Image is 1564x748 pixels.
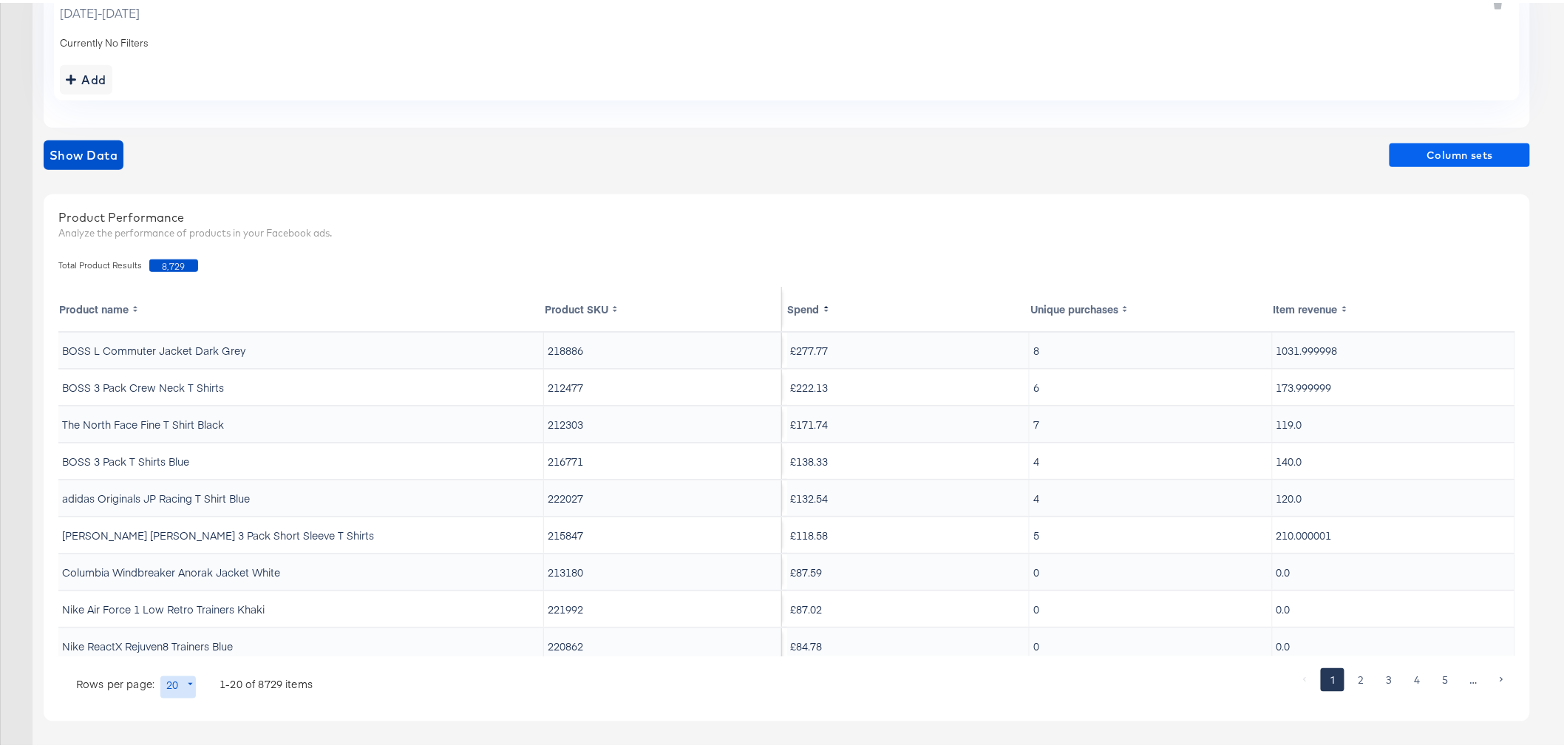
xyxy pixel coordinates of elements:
td: Nike ReactX Rejuven8 Trainers Blue [58,625,544,661]
td: Columbia Windbreaker Anorak Jacket White [58,551,544,587]
th: Toggle SortBy [544,284,782,328]
td: 4 [1030,477,1273,513]
td: £118.58 [787,514,1030,550]
div: Currently No Filters [60,33,1514,47]
th: Toggle SortBy [787,284,1030,328]
td: 1031.999998 [1273,330,1516,365]
td: £138.33 [787,441,1030,476]
td: 0.0 [1273,588,1516,624]
p: 1-20 of 8729 items [220,673,313,688]
td: 8 [1030,330,1273,365]
div: Product Performance [58,206,1515,223]
td: £87.59 [787,551,1030,587]
button: Go to page 3 [1377,665,1401,689]
td: 119.0 [1273,404,1516,439]
td: £171.74 [787,404,1030,439]
td: £84.78 [787,625,1030,661]
td: 216771 [544,441,782,476]
td: 120.0 [1273,477,1516,513]
span: Total Product Results [58,256,149,269]
td: £87.02 [787,588,1030,624]
td: BOSS 3 Pack T Shirts Blue [58,441,544,476]
td: 0 [1030,588,1273,624]
td: [PERSON_NAME] [PERSON_NAME] 3 Pack Short Sleeve T Shirts [58,514,544,550]
td: £132.54 [787,477,1030,513]
td: £222.13 [787,367,1030,402]
button: showdata [44,137,123,167]
td: 140.0 [1273,441,1516,476]
td: 212303 [544,404,782,439]
td: 0.0 [1273,625,1516,661]
td: The North Face Fine T Shirt Black [58,404,544,439]
th: Toggle SortBy [58,284,544,328]
button: Go to page 4 [1405,665,1429,689]
div: Analyze the performance of products in your Facebook ads. [58,223,1515,237]
div: Add [66,67,106,87]
td: 5 [1030,514,1273,550]
div: 20 [160,673,196,696]
td: 4 [1030,441,1273,476]
td: 7 [1030,404,1273,439]
td: adidas Originals JP Racing T Shirt Blue [58,477,544,513]
span: Show Data [50,142,118,163]
p: Rows per page: [76,673,154,688]
span: Column sets [1395,143,1524,162]
td: BOSS L Commuter Jacket Dark Grey [58,330,544,365]
td: 215847 [544,514,782,550]
button: Column sets [1390,140,1530,164]
button: Go to next page [1489,665,1513,689]
th: Toggle SortBy [1273,284,1516,328]
td: 210.000001 [1273,514,1516,550]
td: 0.0 [1273,551,1516,587]
td: 222027 [544,477,782,513]
td: 220862 [544,625,782,661]
button: Go to page 5 [1433,665,1457,689]
td: 0 [1030,625,1273,661]
td: BOSS 3 Pack Crew Neck T Shirts [58,367,544,402]
td: Nike Air Force 1 Low Retro Trainers Khaki [58,588,544,624]
td: 218886 [544,330,782,365]
span: 8,729 [149,256,198,269]
th: Toggle SortBy [1030,284,1273,328]
td: 173.999999 [1273,367,1516,402]
button: addbutton [60,62,112,92]
td: £277.77 [787,330,1030,365]
nav: pagination navigation [1291,665,1515,689]
td: 6 [1030,367,1273,402]
span: [DATE] - [DATE] [60,1,140,18]
button: page 1 [1321,665,1344,689]
td: 212477 [544,367,782,402]
td: 213180 [544,551,782,587]
td: 221992 [544,588,782,624]
button: Go to page 2 [1349,665,1373,689]
td: 0 [1030,551,1273,587]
